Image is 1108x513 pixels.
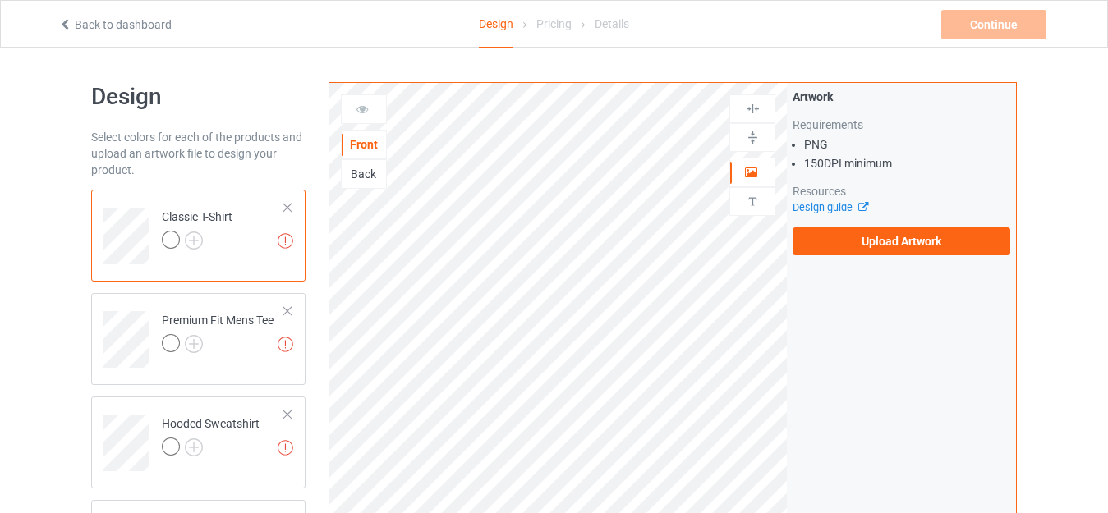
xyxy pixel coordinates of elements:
[91,82,306,112] h1: Design
[185,231,203,250] img: svg+xml;base64,PD94bWwgdmVyc2lvbj0iMS4wIiBlbmNvZGluZz0iVVRGLTgiPz4KPHN2ZyB3aWR0aD0iMjJweCIgaGVpZ2...
[793,89,1010,105] div: Artwork
[536,1,572,47] div: Pricing
[185,438,203,456] img: svg+xml;base64,PD94bWwgdmVyc2lvbj0iMS4wIiBlbmNvZGluZz0iVVRGLTgiPz4KPHN2ZyB3aWR0aD0iMjJweCIgaGVpZ2...
[91,129,306,178] div: Select colors for each of the products and upload an artwork file to design your product.
[162,415,260,455] div: Hooded Sweatshirt
[804,136,1010,153] li: PNG
[91,293,306,385] div: Premium Fit Mens Tee
[185,335,203,353] img: svg+xml;base64,PD94bWwgdmVyc2lvbj0iMS4wIiBlbmNvZGluZz0iVVRGLTgiPz4KPHN2ZyB3aWR0aD0iMjJweCIgaGVpZ2...
[804,155,1010,172] li: 150 DPI minimum
[745,130,761,145] img: svg%3E%0A
[342,166,386,182] div: Back
[793,227,1010,255] label: Upload Artwork
[58,18,172,31] a: Back to dashboard
[278,337,293,352] img: exclamation icon
[162,312,274,351] div: Premium Fit Mens Tee
[162,208,232,248] div: Classic T-Shirt
[745,101,761,117] img: svg%3E%0A
[745,194,761,209] img: svg%3E%0A
[342,136,386,153] div: Front
[91,396,306,488] div: Hooded Sweatshirt
[793,117,1010,133] div: Requirements
[278,233,293,249] img: exclamation icon
[793,183,1010,199] div: Resources
[793,201,867,213] a: Design guide
[91,190,306,282] div: Classic T-Shirt
[479,1,513,48] div: Design
[595,1,629,47] div: Details
[278,440,293,456] img: exclamation icon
